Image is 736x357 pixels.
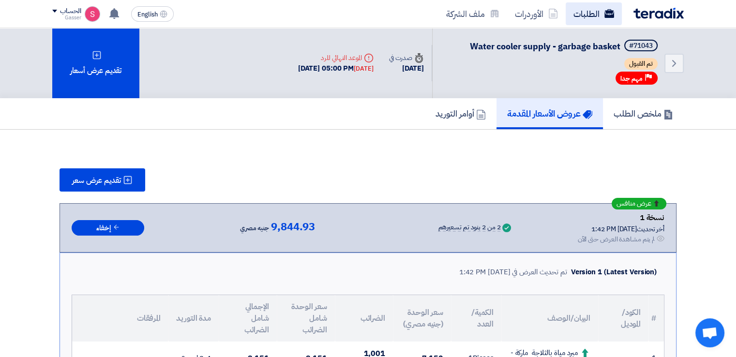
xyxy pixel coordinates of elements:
[577,224,664,234] div: أخر تحديث [DATE] 1:42 PM
[633,8,684,19] img: Teradix logo
[277,295,335,342] th: سعر الوحدة شامل الضرائب
[507,108,592,119] h5: عروض الأسعار المقدمة
[603,98,684,129] a: ملخص الطلب
[131,6,174,22] button: English
[72,177,121,184] span: تقديم عرض سعر
[507,2,566,25] a: الأوردرات
[629,43,653,49] div: #71043
[616,200,651,207] span: عرض منافس
[695,318,724,347] a: Open chat
[501,295,598,342] th: البيان/الوصف
[470,40,660,53] h5: Water cooler supply - garbage basket
[52,15,81,20] div: Gasser
[438,224,500,232] div: 2 من 2 بنود تم تسعيرهم
[571,267,657,278] div: Version 1 (Latest Version)
[577,234,655,244] div: لم يتم مشاهدة العرض حتى الآن
[72,295,168,342] th: المرفقات
[614,108,673,119] h5: ملخص الطلب
[496,98,603,129] a: عروض الأسعار المقدمة
[438,2,507,25] a: ملف الشركة
[271,221,315,233] span: 9,844.93
[393,295,451,342] th: سعر الوحدة (جنيه مصري)
[60,7,81,15] div: الحساب
[354,64,373,74] div: [DATE]
[72,220,144,236] button: إخفاء
[624,58,658,70] span: تم القبول
[389,63,424,74] div: [DATE]
[436,108,486,119] h5: أوامر التوريد
[451,295,501,342] th: الكمية/العدد
[168,295,219,342] th: مدة التوريد
[577,211,664,224] div: نسخة 1
[240,223,269,234] span: جنيه مصري
[648,295,664,342] th: #
[219,295,277,342] th: الإجمالي شامل الضرائب
[85,6,100,22] img: unnamed_1748516558010.png
[137,11,158,18] span: English
[389,53,424,63] div: صدرت في
[335,295,393,342] th: الضرائب
[620,74,643,83] span: مهم جدا
[298,63,374,74] div: [DATE] 05:00 PM
[598,295,648,342] th: الكود/الموديل
[52,28,139,98] div: تقديم عرض أسعار
[459,267,567,278] div: تم تحديث العرض في [DATE] 1:42 PM
[60,168,145,192] button: تقديم عرض سعر
[425,98,496,129] a: أوامر التوريد
[470,40,620,53] span: Water cooler supply - garbage basket
[298,53,374,63] div: الموعد النهائي للرد
[566,2,622,25] a: الطلبات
